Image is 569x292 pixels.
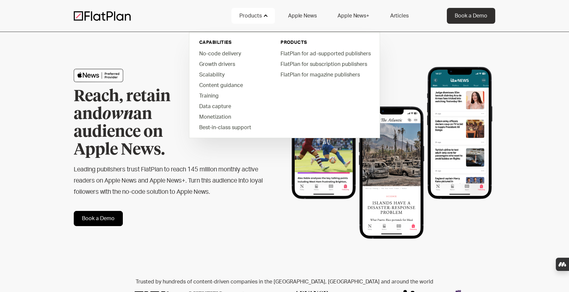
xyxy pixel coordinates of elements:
[275,48,375,59] a: FlatPlan for ad-supported publishers
[74,88,209,159] h1: Reach, retain and an audience on Apple News.
[330,8,377,24] a: Apple News+
[199,39,263,46] div: capabilities
[194,48,269,59] a: No-code delivery
[280,8,324,24] a: Apple News
[102,106,133,122] em: own
[74,164,263,198] h2: Leading publishers trust FlatPlan to reach 145 million monthly active readers on Apple News and A...
[231,8,275,24] div: Products
[189,30,380,138] nav: Products
[74,279,495,285] h2: Trusted by hundreds of content-driven companies in the [GEOGRAPHIC_DATA], [GEOGRAPHIC_DATA] and a...
[194,69,269,80] a: Scalability
[275,59,375,69] a: FlatPlan for subscription publishers
[194,111,269,122] a: Monetization
[281,39,370,46] div: PRODUCTS
[239,12,262,20] div: Products
[447,8,495,24] a: Book a Demo
[194,101,269,111] a: Data capture
[275,69,375,80] a: FlatPlan for magazine publishers
[194,122,269,132] a: Best-in-class support
[194,80,269,90] a: Content guidance
[382,8,417,24] a: Articles
[194,59,269,69] a: Growth drivers
[194,90,269,101] a: Training
[455,12,487,20] div: Book a Demo
[74,211,123,226] a: Book a Demo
